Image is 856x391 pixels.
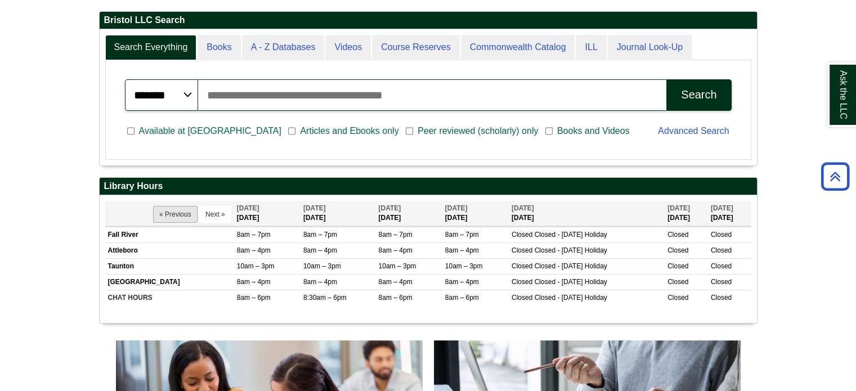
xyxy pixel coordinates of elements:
[553,124,634,138] span: Books and Videos
[711,246,732,254] span: Closed
[376,201,442,226] th: [DATE]
[535,262,607,270] span: Closed - [DATE] Holiday
[237,231,271,239] span: 8am – 7pm
[817,169,853,184] a: Back to Top
[379,246,413,254] span: 8am – 4pm
[153,206,198,223] button: « Previous
[199,206,231,223] button: Next »
[105,259,234,275] td: Taunton
[303,262,341,270] span: 10am – 3pm
[667,262,688,270] span: Closed
[198,35,240,60] a: Books
[325,35,371,60] a: Videos
[711,231,732,239] span: Closed
[301,201,376,226] th: [DATE]
[379,294,413,302] span: 8am – 6pm
[379,231,413,239] span: 8am – 7pm
[667,231,688,239] span: Closed
[535,278,607,286] span: Closed - [DATE] Holiday
[100,12,757,29] h2: Bristol LLC Search
[461,35,575,60] a: Commonwealth Catalog
[288,126,295,136] input: Articles and Ebooks only
[379,262,416,270] span: 10am – 3pm
[535,231,607,239] span: Closed - [DATE] Holiday
[303,294,347,302] span: 8:30am – 6pm
[303,204,326,212] span: [DATE]
[708,201,751,226] th: [DATE]
[105,290,234,306] td: CHAT HOURS
[442,201,509,226] th: [DATE]
[237,246,271,254] span: 8am – 4pm
[242,35,325,60] a: A - Z Databases
[237,294,271,302] span: 8am – 6pm
[445,231,479,239] span: 8am – 7pm
[303,278,337,286] span: 8am – 4pm
[406,126,413,136] input: Peer reviewed (scholarly) only
[608,35,692,60] a: Journal Look-Up
[512,204,534,212] span: [DATE]
[512,294,532,302] span: Closed
[135,124,286,138] span: Available at [GEOGRAPHIC_DATA]
[512,231,532,239] span: Closed
[295,124,403,138] span: Articles and Ebooks only
[711,262,732,270] span: Closed
[535,246,607,254] span: Closed - [DATE] Holiday
[445,204,468,212] span: [DATE]
[237,204,259,212] span: [DATE]
[576,35,606,60] a: ILL
[658,126,729,136] a: Advanced Search
[711,294,732,302] span: Closed
[535,294,607,302] span: Closed - [DATE] Holiday
[234,201,301,226] th: [DATE]
[545,126,553,136] input: Books and Videos
[711,204,733,212] span: [DATE]
[379,278,413,286] span: 8am – 4pm
[512,246,532,254] span: Closed
[445,294,479,302] span: 8am – 6pm
[667,246,688,254] span: Closed
[105,275,234,290] td: [GEOGRAPHIC_DATA]
[445,278,479,286] span: 8am – 4pm
[681,88,716,101] div: Search
[512,278,532,286] span: Closed
[303,246,337,254] span: 8am – 4pm
[105,35,197,60] a: Search Everything
[237,278,271,286] span: 8am – 4pm
[303,231,337,239] span: 8am – 7pm
[127,126,135,136] input: Available at [GEOGRAPHIC_DATA]
[509,201,665,226] th: [DATE]
[665,201,708,226] th: [DATE]
[445,262,483,270] span: 10am – 3pm
[711,278,732,286] span: Closed
[667,204,690,212] span: [DATE]
[100,178,757,195] h2: Library Hours
[413,124,543,138] span: Peer reviewed (scholarly) only
[445,246,479,254] span: 8am – 4pm
[237,262,275,270] span: 10am – 3pm
[379,204,401,212] span: [DATE]
[667,294,688,302] span: Closed
[666,79,731,111] button: Search
[372,35,460,60] a: Course Reserves
[512,262,532,270] span: Closed
[667,278,688,286] span: Closed
[105,243,234,259] td: Attleboro
[105,227,234,242] td: Fall River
